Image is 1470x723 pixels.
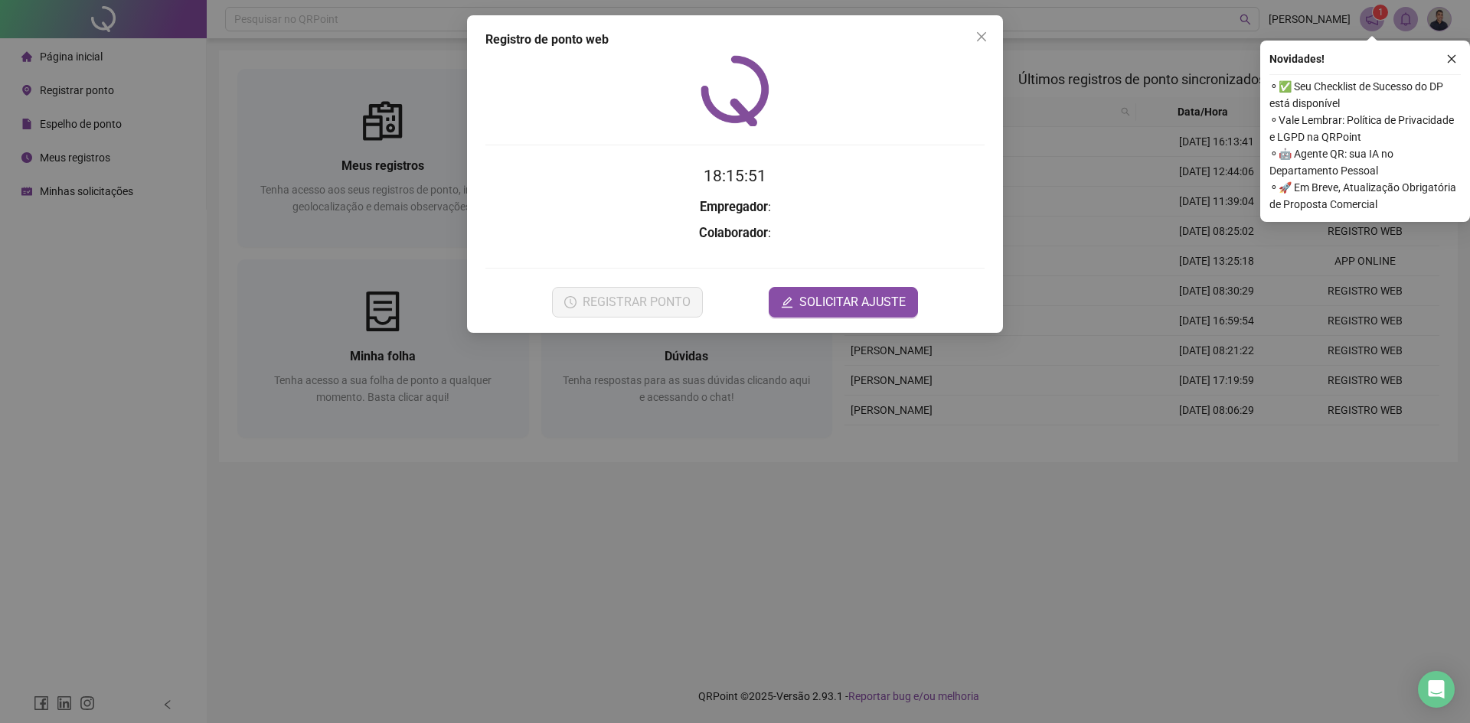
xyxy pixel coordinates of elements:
span: close [1446,54,1457,64]
strong: Colaborador [699,226,768,240]
span: ⚬ Vale Lembrar: Política de Privacidade e LGPD na QRPoint [1269,112,1461,145]
span: edit [781,296,793,308]
img: QRPoint [701,55,769,126]
span: ⚬ 🤖 Agente QR: sua IA no Departamento Pessoal [1269,145,1461,179]
span: ⚬ ✅ Seu Checklist de Sucesso do DP está disponível [1269,78,1461,112]
time: 18:15:51 [704,167,766,185]
span: SOLICITAR AJUSTE [799,293,906,311]
h3: : [485,223,985,243]
span: Novidades ! [1269,50,1325,67]
button: REGISTRAR PONTO [552,287,703,318]
strong: Empregador [700,200,768,214]
span: close [975,31,988,43]
button: editSOLICITAR AJUSTE [769,287,918,318]
h3: : [485,197,985,217]
div: Registro de ponto web [485,31,985,49]
span: ⚬ 🚀 Em Breve, Atualização Obrigatória de Proposta Comercial [1269,179,1461,213]
div: Open Intercom Messenger [1418,671,1455,708]
button: Close [969,24,994,49]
